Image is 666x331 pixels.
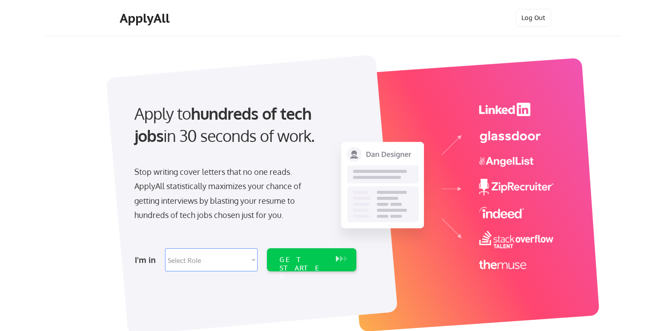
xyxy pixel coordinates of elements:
div: Stop writing cover letters that no one reads. ApplyAll statistically maximizes your chance of get... [134,165,317,222]
strong: hundreds of tech jobs [134,103,315,145]
button: Log Out [516,9,551,27]
div: GET STARTED [279,255,327,281]
div: I'm in [135,253,160,267]
div: ApplyAll [120,11,172,26]
div: Apply to in 30 seconds of work. [134,102,353,147]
